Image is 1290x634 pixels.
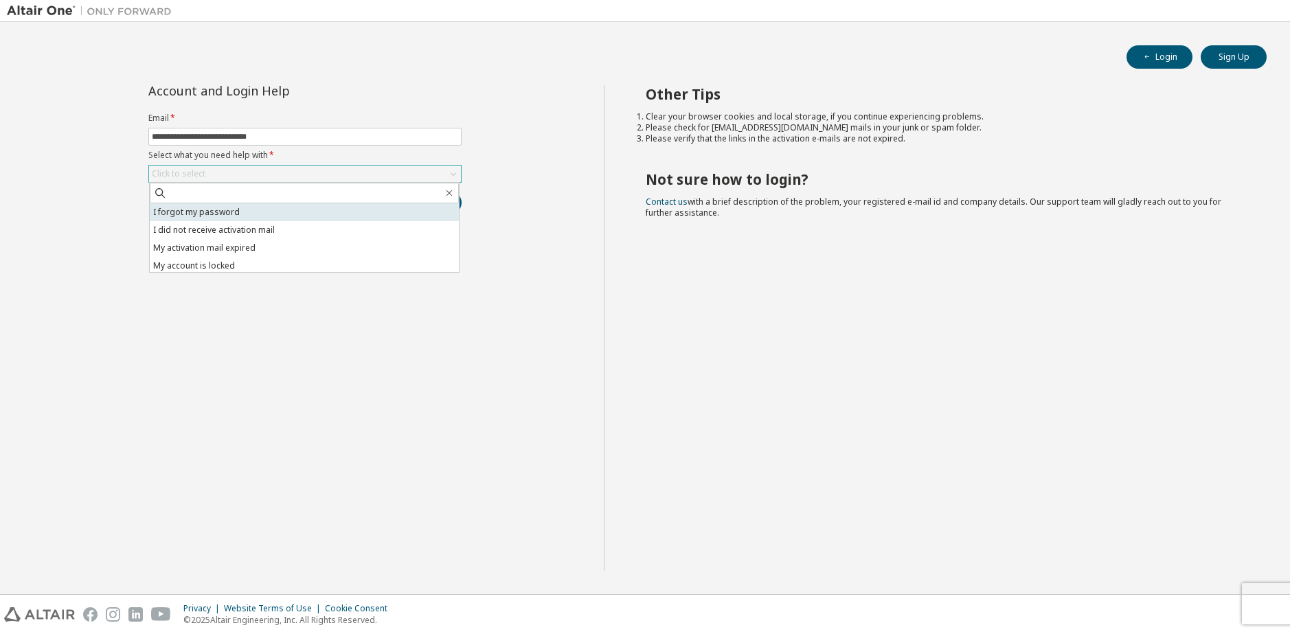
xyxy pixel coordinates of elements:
[128,607,143,622] img: linkedin.svg
[148,113,462,124] label: Email
[83,607,98,622] img: facebook.svg
[646,133,1243,144] li: Please verify that the links in the activation e-mails are not expired.
[150,203,459,221] li: I forgot my password
[646,196,1221,218] span: with a brief description of the problem, your registered e-mail id and company details. Our suppo...
[646,170,1243,188] h2: Not sure how to login?
[148,85,399,96] div: Account and Login Help
[646,85,1243,103] h2: Other Tips
[646,111,1243,122] li: Clear your browser cookies and local storage, if you continue experiencing problems.
[152,168,205,179] div: Click to select
[149,166,461,182] div: Click to select
[148,150,462,161] label: Select what you need help with
[151,607,171,622] img: youtube.svg
[183,603,224,614] div: Privacy
[646,122,1243,133] li: Please check for [EMAIL_ADDRESS][DOMAIN_NAME] mails in your junk or spam folder.
[1201,45,1267,69] button: Sign Up
[106,607,120,622] img: instagram.svg
[224,603,325,614] div: Website Terms of Use
[1127,45,1192,69] button: Login
[325,603,396,614] div: Cookie Consent
[183,614,396,626] p: © 2025 Altair Engineering, Inc. All Rights Reserved.
[646,196,688,207] a: Contact us
[4,607,75,622] img: altair_logo.svg
[7,4,179,18] img: Altair One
